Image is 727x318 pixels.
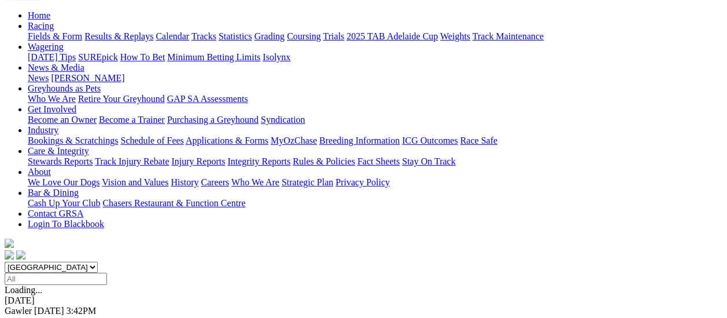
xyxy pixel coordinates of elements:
[227,156,290,166] a: Integrity Reports
[28,115,97,125] a: Become an Owner
[28,125,58,135] a: Industry
[84,31,153,41] a: Results & Replays
[171,156,225,166] a: Injury Reports
[293,156,355,166] a: Rules & Policies
[28,83,101,93] a: Greyhounds as Pets
[167,52,260,62] a: Minimum Betting Limits
[99,115,165,125] a: Become a Trainer
[28,104,76,114] a: Get Involved
[167,115,259,125] a: Purchasing a Greyhound
[440,31,470,41] a: Weights
[102,198,245,208] a: Chasers Restaurant & Function Centre
[28,10,50,20] a: Home
[287,31,321,41] a: Coursing
[282,177,333,187] a: Strategic Plan
[473,31,544,41] a: Track Maintenance
[51,73,124,83] a: [PERSON_NAME]
[28,156,722,167] div: Care & Integrity
[254,31,285,41] a: Grading
[402,136,457,145] a: ICG Outcomes
[156,31,189,41] a: Calendar
[271,136,317,145] a: MyOzChase
[16,250,25,259] img: twitter.svg
[28,94,76,104] a: Who We Are
[28,31,82,41] a: Fields & Form
[460,136,497,145] a: Race Safe
[5,250,14,259] img: facebook.svg
[319,136,400,145] a: Breeding Information
[120,52,165,62] a: How To Bet
[167,94,248,104] a: GAP SA Assessments
[5,295,722,306] div: [DATE]
[191,31,216,41] a: Tracks
[28,198,100,208] a: Cash Up Your Club
[120,136,183,145] a: Schedule of Fees
[28,136,722,146] div: Industry
[28,198,722,209] div: Bar & Dining
[171,177,198,187] a: History
[5,306,32,316] span: Gawler
[28,146,89,156] a: Care & Integrity
[28,63,84,72] a: News & Media
[323,31,344,41] a: Trials
[357,156,400,166] a: Fact Sheets
[67,306,97,316] span: 3:42PM
[5,273,107,285] input: Select date
[28,188,79,198] a: Bar & Dining
[201,177,229,187] a: Careers
[28,94,722,104] div: Greyhounds as Pets
[402,156,455,166] a: Stay On Track
[28,177,722,188] div: About
[78,52,117,62] a: SUREpick
[34,306,64,316] span: [DATE]
[28,219,104,229] a: Login To Blackbook
[219,31,252,41] a: Statistics
[78,94,165,104] a: Retire Your Greyhound
[28,52,76,62] a: [DATE] Tips
[28,73,49,83] a: News
[28,156,93,166] a: Stewards Reports
[28,21,54,31] a: Racing
[186,136,268,145] a: Applications & Forms
[28,115,722,125] div: Get Involved
[261,115,305,125] a: Syndication
[28,136,118,145] a: Bookings & Scratchings
[231,177,279,187] a: Who We Are
[5,239,14,248] img: logo-grsa-white.png
[28,177,99,187] a: We Love Our Dogs
[102,177,168,187] a: Vision and Values
[28,42,64,52] a: Wagering
[335,177,390,187] a: Privacy Policy
[28,167,51,177] a: About
[28,52,722,63] div: Wagering
[28,73,722,83] div: News & Media
[28,209,83,218] a: Contact GRSA
[28,31,722,42] div: Racing
[346,31,438,41] a: 2025 TAB Adelaide Cup
[95,156,169,166] a: Track Injury Rebate
[263,52,290,62] a: Isolynx
[5,285,42,295] span: Loading...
